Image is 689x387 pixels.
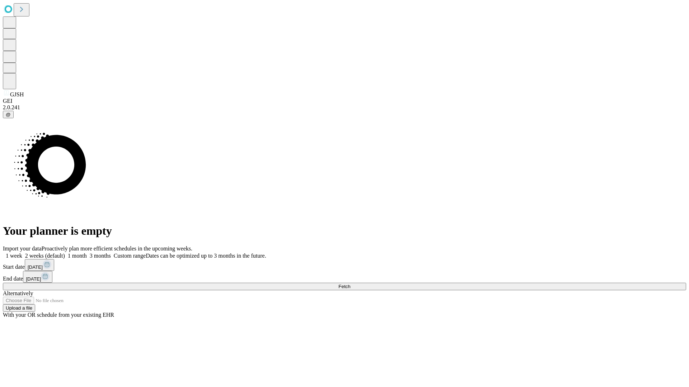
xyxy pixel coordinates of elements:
div: 2.0.241 [3,104,686,111]
div: Start date [3,259,686,271]
button: Fetch [3,283,686,290]
span: 1 week [6,253,22,259]
span: [DATE] [28,264,43,270]
span: Custom range [114,253,146,259]
button: Upload a file [3,304,35,312]
div: GEI [3,98,686,104]
button: [DATE] [25,259,54,271]
span: Dates can be optimized up to 3 months in the future. [146,253,266,259]
span: GJSH [10,91,24,97]
span: Proactively plan more efficient schedules in the upcoming weeks. [42,245,192,252]
span: 1 month [68,253,87,259]
span: @ [6,112,11,117]
button: @ [3,111,14,118]
span: Fetch [338,284,350,289]
span: 3 months [90,253,111,259]
span: 2 weeks (default) [25,253,65,259]
span: [DATE] [26,276,41,282]
span: Import your data [3,245,42,252]
span: Alternatively [3,290,33,296]
h1: Your planner is empty [3,224,686,238]
span: With your OR schedule from your existing EHR [3,312,114,318]
div: End date [3,271,686,283]
button: [DATE] [23,271,52,283]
